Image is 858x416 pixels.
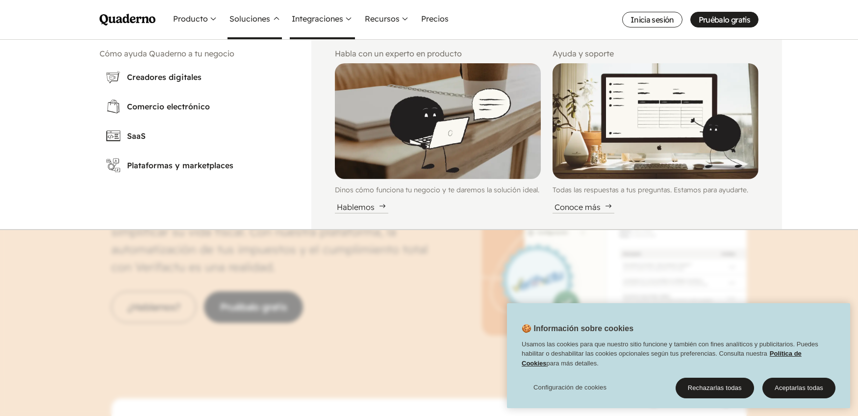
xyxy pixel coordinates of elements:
h2: Ayuda y soporte [553,48,758,59]
h3: Creadores digitales [127,71,282,83]
a: Política de Cookies [522,350,802,367]
p: Dinos cómo funciona tu negocio y te daremos la solución ideal. [335,185,541,195]
button: Rechazarlas todas [676,378,754,398]
h2: Habla con un experto en producto [335,48,541,59]
a: Comercio electrónico [100,93,288,120]
div: 🍪 Información sobre cookies [507,303,850,408]
a: Creadores digitales [100,63,288,91]
div: Hablemos [335,201,388,213]
div: Conoce más [553,201,614,213]
a: Plataformas y marketplaces [100,152,288,179]
h3: Comercio electrónico [127,101,282,112]
div: Cookie banner [507,303,850,408]
a: Illustration of Qoodle displaying an interface on a computerTodas las respuestas a tus preguntas.... [553,63,758,213]
img: Illustration of Qoodle reading from a laptop [335,63,541,179]
abbr: Software as a Service [127,131,146,141]
a: Inicia sesión [622,12,682,27]
p: Todas las respuestas a tus preguntas. Estamos para ayudarte. [553,185,758,195]
div: Usamos las cookies para que nuestro sitio funcione y también con fines analíticos y publicitarios... [507,339,850,373]
a: Pruébalo gratis [690,12,758,27]
h2: Cómo ayuda Quaderno a tu negocio [100,48,288,59]
img: Illustration of Qoodle displaying an interface on a computer [553,63,758,179]
a: Illustration of Qoodle reading from a laptopDinos cómo funciona tu negocio y te daremos la soluci... [335,63,541,213]
h3: Plataformas y marketplaces [127,159,282,171]
a: SaaS [100,122,288,150]
h2: 🍪 Información sobre cookies [507,323,633,339]
button: Aceptarlas todas [762,378,835,398]
button: Configuración de cookies [522,378,618,397]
